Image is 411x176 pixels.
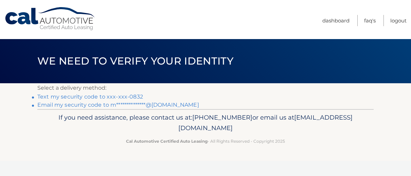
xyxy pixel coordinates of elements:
[42,112,369,134] p: If you need assistance, please contact us at: or email us at
[322,15,350,26] a: Dashboard
[126,139,208,144] strong: Cal Automotive Certified Auto Leasing
[364,15,376,26] a: FAQ's
[37,93,143,100] a: Text my security code to xxx-xxx-0832
[390,15,407,26] a: Logout
[42,138,369,145] p: - All Rights Reserved - Copyright 2025
[37,55,233,67] span: We need to verify your identity
[4,7,96,31] a: Cal Automotive
[37,83,374,93] p: Select a delivery method:
[192,113,252,121] span: [PHONE_NUMBER]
